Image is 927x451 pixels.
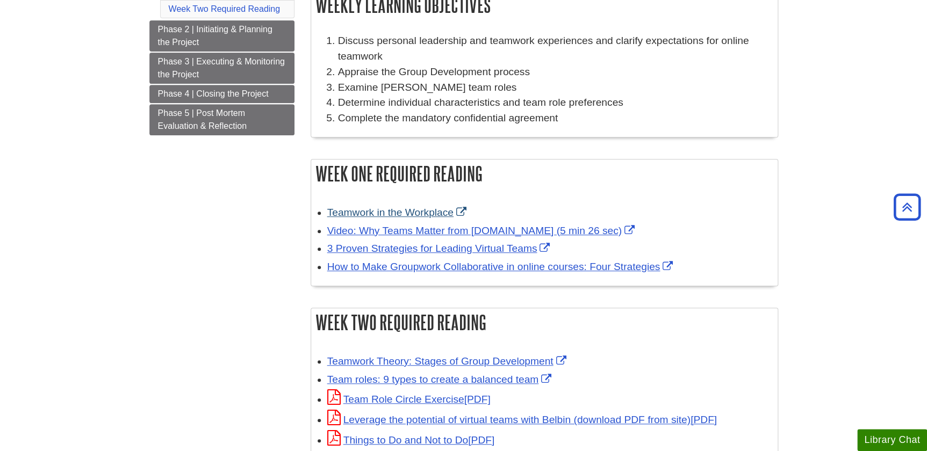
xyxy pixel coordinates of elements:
[311,308,778,337] h2: Week Two Required Reading
[338,111,772,126] p: Complete the mandatory confidential agreement
[890,200,924,214] a: Back to Top
[158,25,272,47] span: Phase 2 | Initiating & Planning the Project
[149,20,294,52] a: Phase 2 | Initiating & Planning the Project
[327,414,717,425] a: Link opens in new window
[158,57,285,79] span: Phase 3 | Executing & Monitoring the Project
[327,225,637,236] a: Link opens in new window
[158,108,247,130] span: Phase 5 | Post Mortem Evaluation & Reflection
[149,104,294,135] a: Phase 5 | Post Mortem Evaluation & Reflection
[327,434,495,446] a: Link opens in new window
[857,429,927,451] button: Library Chat
[149,85,294,103] a: Phase 4 | Closing the Project
[338,64,772,80] li: Appraise the Group Development process
[327,374,555,385] a: Link opens in new window
[327,355,569,367] a: Link opens in new window
[327,261,676,272] a: Link opens in new window
[338,33,772,64] li: Discuss personal leadership and teamwork experiences and clarify expectations for online teamwork
[327,207,469,218] a: Link opens in new window
[327,243,553,254] a: Link opens in new window
[327,394,491,405] a: Link opens in new window
[149,53,294,84] a: Phase 3 | Executing & Monitoring the Project
[158,89,269,98] span: Phase 4 | Closing the Project
[338,95,772,111] li: Determine individual characteristics and team role preferences
[169,4,281,13] a: Week Two Required Reading
[338,80,772,96] li: Examine [PERSON_NAME] team roles
[311,159,778,188] h2: Week One Required Reading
